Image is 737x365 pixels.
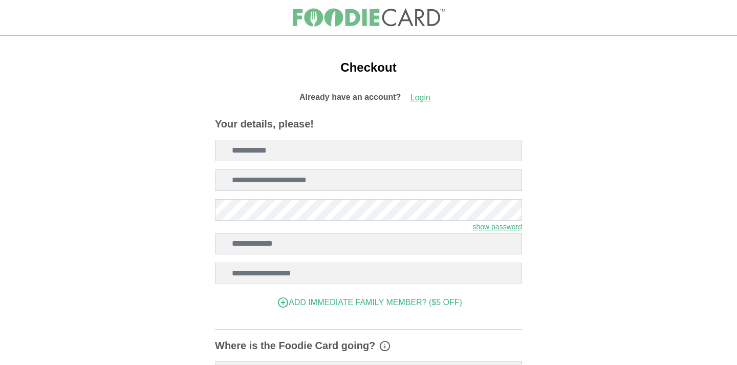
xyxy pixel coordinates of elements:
[473,223,523,231] small: show password
[215,292,522,313] button: Add immediate family member? ($5 off)
[403,88,438,108] a: Login
[215,116,522,132] legend: Your details, please!
[292,8,445,27] img: FoodieCard; Eat, Drink, Save, Donate
[299,93,401,101] strong: Already have an account?
[473,221,523,233] a: show password
[215,60,522,75] h1: Checkout
[215,338,375,353] span: Where is the Foodie Card going?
